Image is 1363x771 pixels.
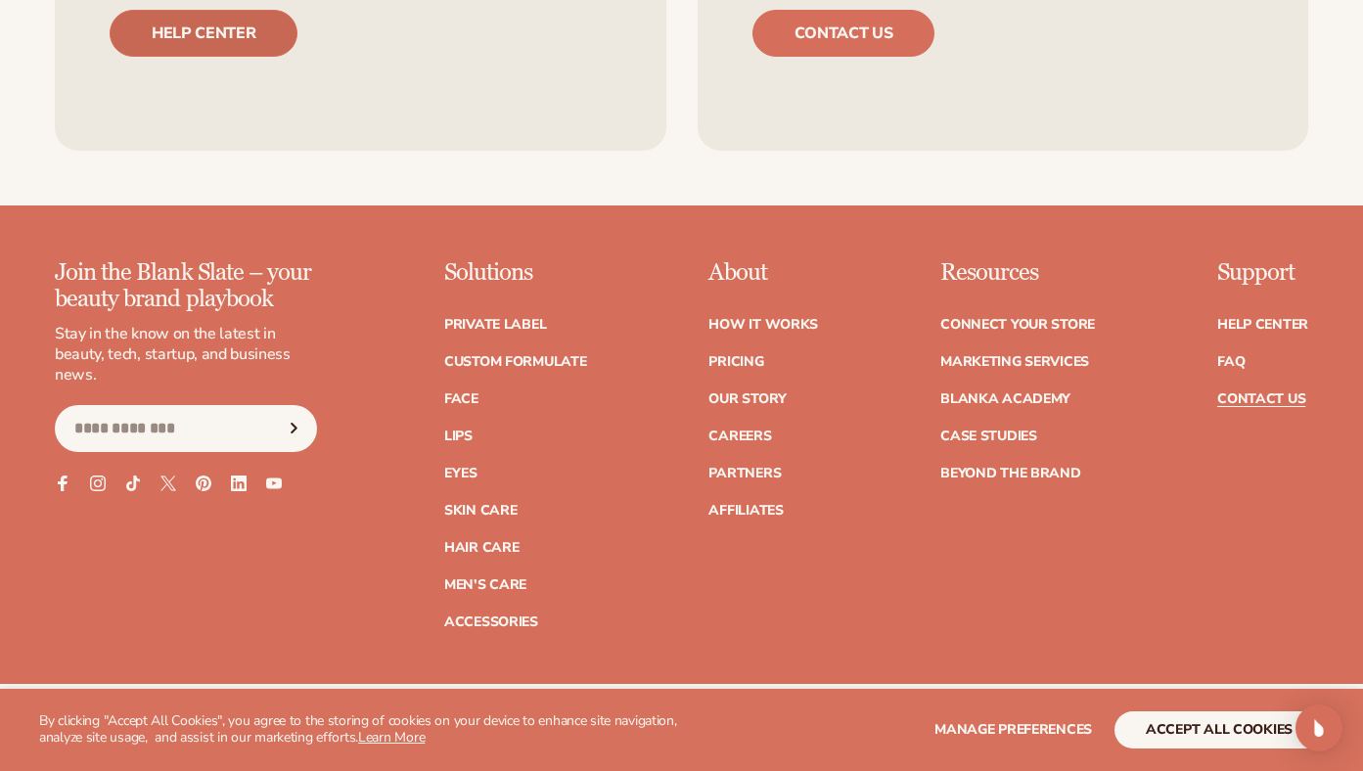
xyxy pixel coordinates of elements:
[273,405,316,452] button: Subscribe
[708,430,771,443] a: Careers
[1217,260,1308,286] p: Support
[444,504,517,518] a: Skin Care
[1217,392,1305,406] a: Contact Us
[934,711,1092,748] button: Manage preferences
[1217,318,1308,332] a: Help Center
[708,318,818,332] a: How It Works
[708,392,786,406] a: Our Story
[934,720,1092,739] span: Manage preferences
[1295,704,1342,751] div: Open Intercom Messenger
[444,355,587,369] a: Custom formulate
[940,392,1070,406] a: Blanka Academy
[444,430,473,443] a: Lips
[940,318,1095,332] a: Connect your store
[39,713,692,747] p: By clicking "Accept All Cookies", you agree to the storing of cookies on your device to enhance s...
[708,467,781,480] a: Partners
[55,324,317,385] p: Stay in the know on the latest in beauty, tech, startup, and business news.
[708,504,783,518] a: Affiliates
[940,260,1095,286] p: Resources
[444,615,538,629] a: Accessories
[444,318,546,332] a: Private label
[708,260,818,286] p: About
[444,467,477,480] a: Eyes
[940,467,1081,480] a: Beyond the brand
[444,260,587,286] p: Solutions
[1217,355,1245,369] a: FAQ
[708,355,763,369] a: Pricing
[444,578,526,592] a: Men's Care
[940,430,1037,443] a: Case Studies
[940,355,1089,369] a: Marketing services
[55,260,317,312] p: Join the Blank Slate – your beauty brand playbook
[752,10,935,57] a: Contact us
[444,392,478,406] a: Face
[444,541,519,555] a: Hair Care
[358,728,425,747] a: Learn More
[1114,711,1324,748] button: accept all cookies
[110,10,297,57] a: Help center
